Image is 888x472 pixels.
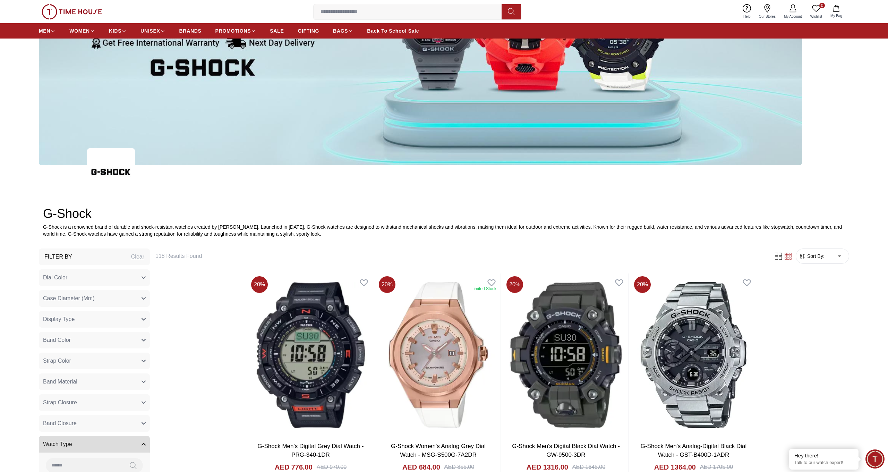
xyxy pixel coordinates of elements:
[806,253,825,260] span: Sort By:
[794,452,853,459] div: Hey there!
[631,273,756,436] img: G-Shock Men's Analog-Digital Black Dial Watch - GST-B400D-1ADR
[43,207,845,221] h2: G-Shock
[298,25,319,37] a: GIFTING
[179,25,202,37] a: BRANDS
[43,378,77,386] span: Band Material
[700,463,733,471] div: AED 1705.00
[512,443,620,458] a: G-Shock Men's Digital Black Dial Watch - GW-9500-3DR
[333,27,348,34] span: BAGS
[215,25,256,37] a: PROMOTIONS
[379,276,395,293] span: 20 %
[140,27,160,34] span: UNISEX
[39,436,150,453] button: Watch Type
[828,13,845,18] span: My Bag
[799,253,825,260] button: Sort By:
[39,353,150,369] button: Strap Color
[527,462,568,472] h4: AED 1316.00
[794,460,853,466] p: Talk to our watch expert!
[251,276,268,293] span: 20 %
[506,276,523,293] span: 20 %
[109,25,127,37] a: KIDS
[69,27,90,34] span: WOMEN
[87,148,135,196] img: ...
[865,449,885,469] div: Chat Widget
[258,443,364,458] a: G-Shock Men's Digital Grey Dial Watch - PRG-340-1DR
[131,253,144,261] div: Clear
[43,273,67,282] span: Dial Color
[402,462,440,472] h4: AED 684.00
[367,27,419,34] span: Back To School Sale
[42,4,102,19] img: ...
[215,27,251,34] span: PROMOTIONS
[367,25,419,37] a: Back To School Sale
[756,14,778,19] span: Our Stores
[376,273,501,436] img: G-Shock Women's Analog Grey Dial Watch - MSG-S500G-7A2DR
[43,224,845,237] p: G-Shock is a renowned brand of durable and shock-resistant watches created by [PERSON_NAME]. Laun...
[43,315,75,323] span: Display Type
[39,415,150,432] button: Band Closure
[39,290,150,307] button: Case Diameter (Mm)
[806,3,826,20] a: 0Wishlist
[826,3,846,20] button: My Bag
[641,443,747,458] a: G-Shock Men's Analog-Digital Black Dial Watch - GST-B400D-1ADR
[808,14,825,19] span: Wishlist
[43,440,72,448] span: Watch Type
[444,463,474,471] div: AED 855.00
[43,398,77,407] span: Strap Closure
[333,25,353,37] a: BAGS
[391,443,486,458] a: G-Shock Women's Analog Grey Dial Watch - MSG-S500G-7A2DR
[781,14,805,19] span: My Account
[140,25,165,37] a: UNISEX
[248,273,373,436] img: G-Shock Men's Digital Grey Dial Watch - PRG-340-1DR
[39,394,150,411] button: Strap Closure
[739,3,755,20] a: Help
[634,276,651,293] span: 20 %
[155,252,765,260] h6: 118 Results Found
[298,27,319,34] span: GIFTING
[69,25,95,37] a: WOMEN
[741,14,753,19] span: Help
[39,311,150,328] button: Display Type
[275,462,313,472] h4: AED 776.00
[43,336,71,344] span: Band Color
[317,463,347,471] div: AED 970.00
[270,25,284,37] a: SALE
[44,253,72,261] h3: Filter By
[39,269,150,286] button: Dial Color
[270,27,284,34] span: SALE
[39,373,150,390] button: Band Material
[43,294,94,303] span: Case Diameter (Mm)
[572,463,605,471] div: AED 1645.00
[39,332,150,348] button: Band Color
[43,357,71,365] span: Strap Color
[819,3,825,8] span: 0
[755,3,780,20] a: Our Stores
[471,286,496,292] div: Limited Stock
[179,27,202,34] span: BRANDS
[504,273,628,436] img: G-Shock Men's Digital Black Dial Watch - GW-9500-3DR
[39,27,50,34] span: MEN
[654,462,696,472] h4: AED 1364.00
[43,419,77,428] span: Band Closure
[39,25,55,37] a: MEN
[109,27,121,34] span: KIDS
